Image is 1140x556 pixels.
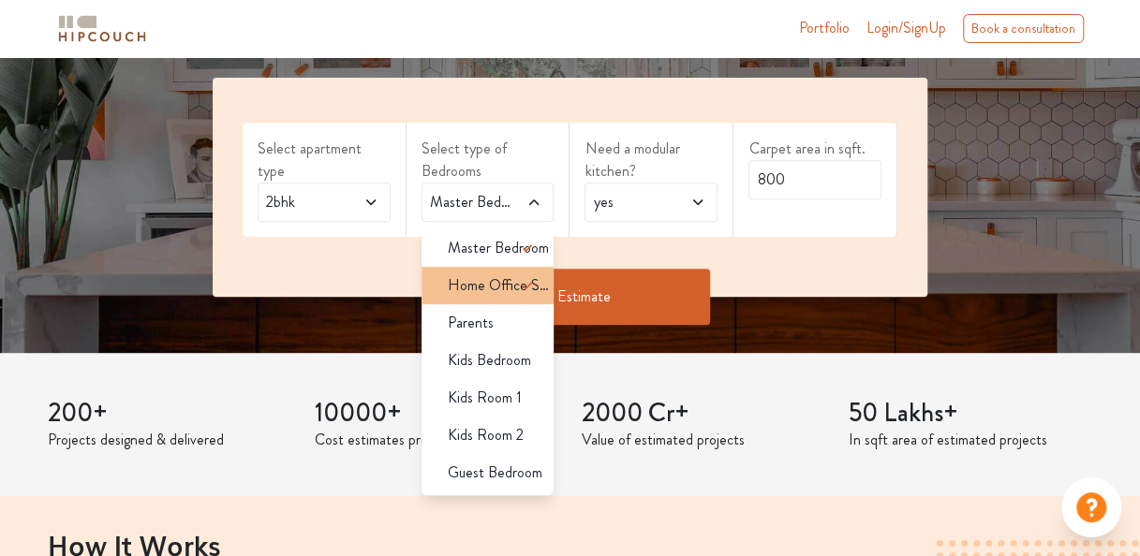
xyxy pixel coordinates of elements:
[448,387,522,409] span: Kids Room 1
[963,14,1084,43] div: Book a consultation
[315,429,559,451] p: Cost estimates provided
[748,138,881,160] label: Carpet area in sqft.
[448,424,524,446] span: Kids Room 2
[426,191,513,213] span: Master Bedroom,Home Office Study
[448,312,494,334] span: Parents
[849,398,1093,430] h3: 50 Lakhs+
[582,398,826,430] h3: 2000 Cr+
[849,429,1093,451] p: In sqft area of estimated projects
[448,349,531,372] span: Kids Bedroom
[422,138,555,183] label: Select type of Bedrooms
[585,138,718,183] label: Need a modular kitchen?
[589,191,676,213] span: yes
[315,398,559,430] h3: 10000+
[448,461,542,484] span: Guest Bedroom
[55,12,149,45] img: logo-horizontal.svg
[448,274,555,297] span: Home Office Study
[55,7,149,50] span: logo-horizontal.svg
[48,398,292,430] h3: 200+
[258,138,391,183] label: Select apartment type
[866,17,946,38] span: Login/SignUp
[448,237,549,259] span: Master Bedroom
[748,160,881,199] input: Enter area sqft
[48,429,292,451] p: Projects designed & delivered
[582,429,826,451] p: Value of estimated projects
[262,191,349,213] span: 2bhk
[799,17,850,39] a: Portfolio
[429,269,710,325] button: Get Estimate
